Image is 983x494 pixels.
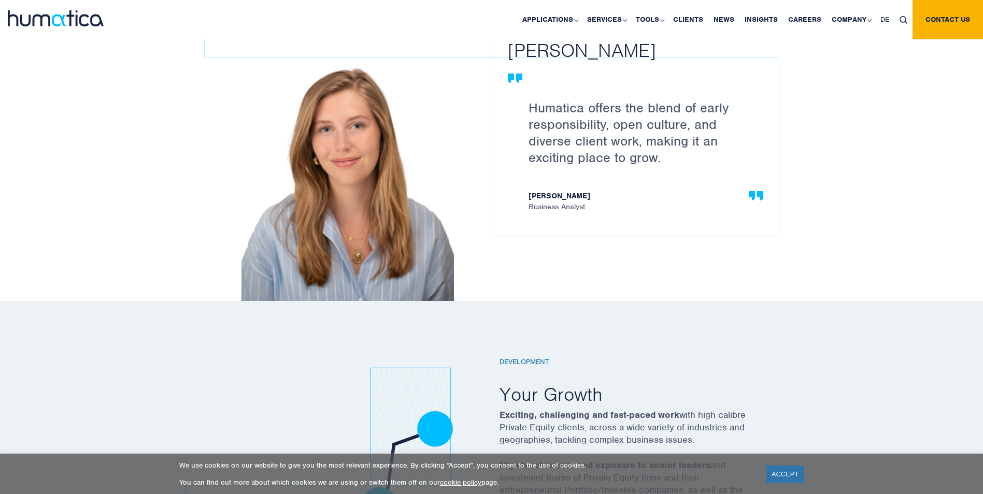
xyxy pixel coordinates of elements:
img: Careers [241,57,454,301]
img: search_icon [900,16,907,24]
span: DE [880,15,889,24]
p: Humatica offers the blend of early responsibility, open culture, and diverse client work, making ... [529,99,753,166]
h2: Your Growth [500,382,779,406]
a: ACCEPT [766,466,804,483]
a: cookie policy [440,478,481,487]
strong: Exciting, challenging and fast-paced work [500,409,679,420]
p: You can find out more about which cookies we are using or switch them off on our page. [179,478,753,487]
p: with high calibre Private Equity clients, across a wide variety of industries and geographies, ta... [500,409,779,459]
span: Business Analyst [529,192,753,211]
h2: [PERSON_NAME] [508,38,794,62]
h6: Development [500,358,779,367]
p: We use cookies on our website to give you the most relevant experience. By clicking “Accept”, you... [179,461,753,470]
strong: [PERSON_NAME] [529,192,753,202]
img: logo [8,10,104,26]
